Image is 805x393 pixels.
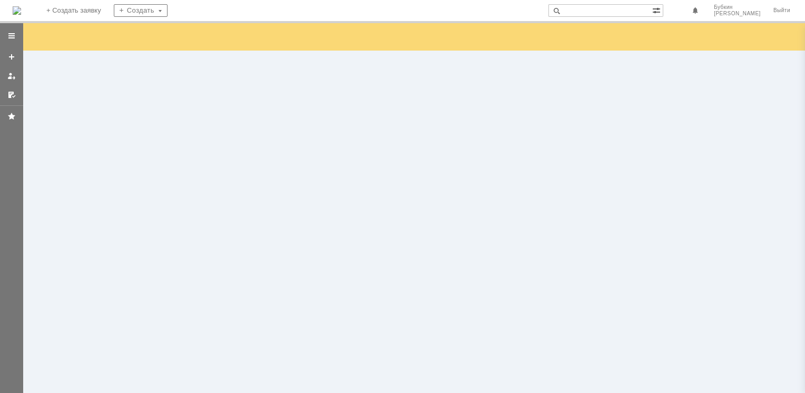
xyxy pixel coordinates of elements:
div: Создать [114,4,168,17]
span: Бубкин [714,4,761,11]
span: [PERSON_NAME] [714,11,761,17]
a: Мои заявки [3,67,20,84]
a: Перейти на домашнюю страницу [13,6,21,15]
a: Мои согласования [3,86,20,103]
span: Расширенный поиск [652,5,663,15]
a: Создать заявку [3,48,20,65]
img: logo [13,6,21,15]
